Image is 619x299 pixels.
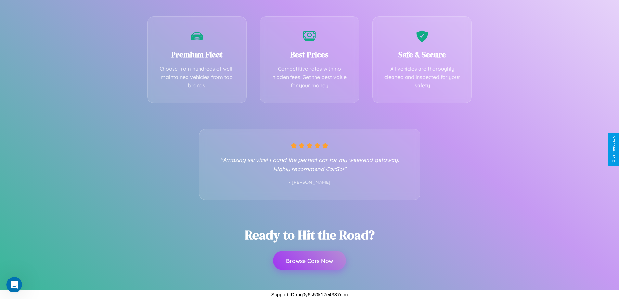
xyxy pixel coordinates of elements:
[270,65,349,90] p: Competitive rates with no hidden fees. Get the best value for your money
[157,65,237,90] p: Choose from hundreds of well-maintained vehicles from top brands
[382,65,462,90] p: All vehicles are thoroughly cleaned and inspected for your safety
[271,290,348,299] p: Support ID: mg0y6s50k17e4337mm
[212,155,407,173] p: "Amazing service! Found the perfect car for my weekend getaway. Highly recommend CarGo!"
[270,49,349,60] h3: Best Prices
[157,49,237,60] h3: Premium Fleet
[245,226,375,244] h2: Ready to Hit the Road?
[611,136,616,163] div: Give Feedback
[212,178,407,187] p: - [PERSON_NAME]
[6,277,22,292] iframe: Intercom live chat
[273,251,346,270] button: Browse Cars Now
[382,49,462,60] h3: Safe & Secure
